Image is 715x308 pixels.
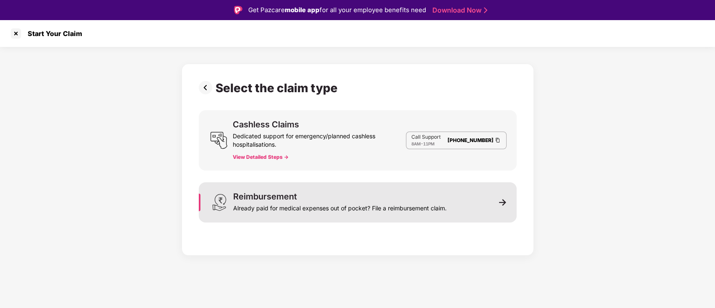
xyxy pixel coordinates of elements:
[233,120,299,129] div: Cashless Claims
[233,154,289,160] button: View Detailed Steps ->
[484,6,487,15] img: Stroke
[411,134,441,140] p: Call Support
[411,140,441,147] div: -
[411,141,421,146] span: 8AM
[285,6,320,14] strong: mobile app
[211,194,228,211] img: svg+xml;base64,PHN2ZyB3aWR0aD0iMjQiIGhlaWdodD0iMzEiIHZpZXdCb3g9IjAgMCAyNCAzMSIgZmlsbD0ibm9uZSIgeG...
[210,132,228,149] img: svg+xml;base64,PHN2ZyB3aWR0aD0iMjQiIGhlaWdodD0iMjUiIHZpZXdCb3g9IjAgMCAyNCAyNSIgZmlsbD0ibm9uZSIgeG...
[233,201,447,212] div: Already paid for medical expenses out of pocket? File a reimbursement claim.
[494,137,501,144] img: Clipboard Icon
[233,192,297,201] div: Reimbursement
[499,199,507,206] img: svg+xml;base64,PHN2ZyB3aWR0aD0iMTEiIGhlaWdodD0iMTEiIHZpZXdCb3g9IjAgMCAxMSAxMSIgZmlsbD0ibm9uZSIgeG...
[216,81,341,95] div: Select the claim type
[423,141,434,146] span: 11PM
[447,137,494,143] a: [PHONE_NUMBER]
[432,6,485,15] a: Download Now
[233,129,406,149] div: Dedicated support for emergency/planned cashless hospitalisations.
[248,5,426,15] div: Get Pazcare for all your employee benefits need
[23,29,82,38] div: Start Your Claim
[199,81,216,94] img: svg+xml;base64,PHN2ZyBpZD0iUHJldi0zMngzMiIgeG1sbnM9Imh0dHA6Ly93d3cudzMub3JnLzIwMDAvc3ZnIiB3aWR0aD...
[234,6,242,14] img: Logo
